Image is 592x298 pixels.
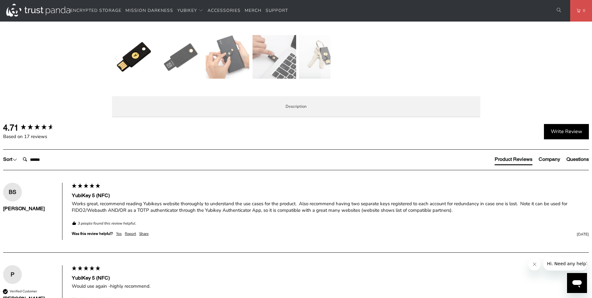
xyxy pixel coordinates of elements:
div: Product Reviews [495,156,532,163]
div: Overall product rating out of 5: 4.71 [3,122,69,133]
div: Company [539,156,560,163]
div: Works great, recommend reading Yubikeys website thoroughly to understand the use cases for the pr... [72,201,589,214]
div: Verified Customer [10,289,37,294]
img: YubiKey 5 (NFC) - Trust Panda [299,35,343,79]
iframe: Message from company [543,257,587,271]
span: Merch [245,7,262,13]
nav: Translation missing: en.navigation.header.main_nav [70,3,288,18]
div: YubiKey 5 (NFC) [72,275,589,281]
em: 3 people found this review helpful. [78,221,136,226]
div: 5 star rating [71,183,101,190]
div: P [3,270,22,279]
div: Share [139,231,149,236]
div: Was this review helpful? [72,231,113,236]
div: Based on 17 reviews [3,133,69,140]
span: Support [266,7,288,13]
a: Encrypted Storage [70,3,121,18]
span: Accessories [208,7,241,13]
div: 4.71 [3,122,18,133]
img: YubiKey 5 (NFC) - Trust Panda [159,35,203,79]
div: Would use again -highly recommend. [72,283,589,290]
div: Write Review [544,124,589,140]
div: 4.71 star rating [20,123,54,132]
span: 0 [580,7,585,14]
iframe: Button to launch messaging window [567,273,587,293]
div: YubiKey 5 (NFC) [72,192,589,199]
div: Reviews Tabs [495,156,589,168]
div: Sort [3,156,17,163]
a: Mission Darkness [125,3,173,18]
div: [DATE] [152,232,589,237]
span: YubiKey [177,7,197,13]
div: Report [125,231,136,236]
span: Hi. Need any help? [4,4,45,9]
button: Previous [112,35,122,82]
a: Accessories [208,3,241,18]
iframe: Close message [528,258,541,271]
summary: YubiKey [177,3,203,18]
a: Merch [245,3,262,18]
span: Encrypted Storage [70,7,121,13]
img: YubiKey 5 (NFC) - Trust Panda [206,35,249,79]
input: Search [20,153,70,166]
div: [PERSON_NAME] [3,205,56,212]
img: YubiKey 5 (NFC) - Trust Panda [112,35,156,79]
button: Next [321,35,331,82]
div: 5 star rating [71,265,101,273]
span: Mission Darkness [125,7,173,13]
label: Description [112,96,480,117]
img: Trust Panda Australia [6,4,70,17]
div: Questions [566,156,589,163]
div: Yes [116,231,122,236]
img: YubiKey 5 (NFC) - Trust Panda [252,35,296,79]
div: BS [3,187,22,197]
a: Support [266,3,288,18]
